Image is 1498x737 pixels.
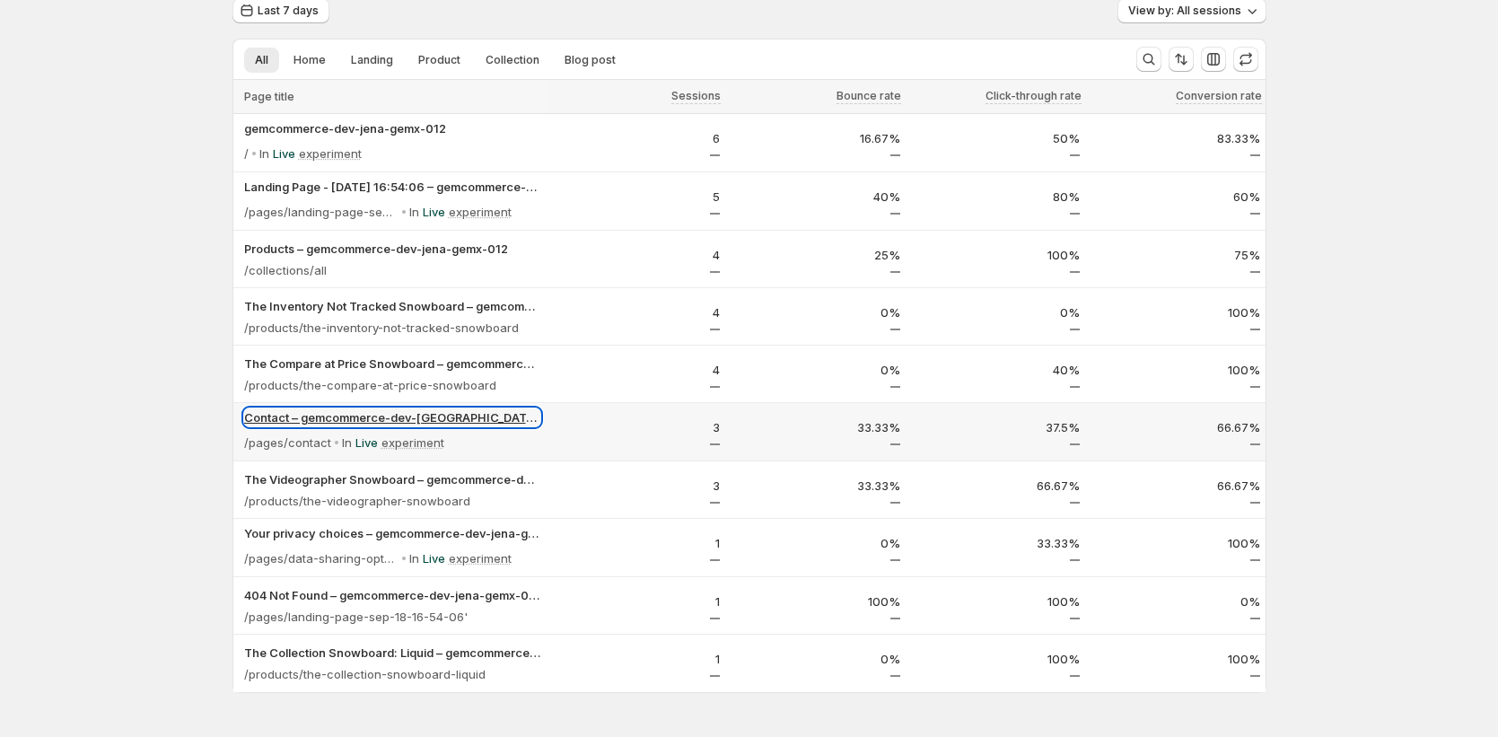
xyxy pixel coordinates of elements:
button: Products – gemcommerce-dev-jena-gemx-012 [244,240,540,258]
p: experiment [381,434,444,452]
p: 0% [731,303,900,321]
span: Last 7 days [258,4,319,18]
p: Live [355,434,378,452]
span: Bounce rate [837,89,901,103]
span: Click-through rate [986,89,1082,103]
p: 66.67% [1091,418,1260,436]
p: /pages/landing-page-sep-18-16-54-06' [244,608,468,626]
p: 16.67% [731,129,900,147]
button: Sort the results [1169,47,1194,72]
span: Blog post [565,53,616,67]
button: Landing Page - [DATE] 16:54:06 – gemcommerce-dev-jena-gemx-012 [244,178,540,196]
p: 4 [551,361,721,379]
p: 0% [911,303,1081,321]
p: /products/the-videographer-snowboard [244,492,470,510]
p: 80% [911,188,1081,206]
button: Contact – gemcommerce-dev-[GEOGRAPHIC_DATA]-gemx-012 [244,408,540,426]
p: 25% [731,246,900,264]
button: The Collection Snowboard: Liquid – gemcommerce-dev-jena-gemx-012 [244,644,540,662]
p: 0% [731,650,900,668]
p: Live [273,145,295,162]
p: /products/the-collection-snowboard-liquid [244,665,486,683]
p: 6 [551,129,721,147]
button: The Inventory Not Tracked Snowboard – gemcommerce-dev-[GEOGRAPHIC_DATA]-gemx-012 [244,297,540,315]
p: /pages/data-sharing-opt-out [244,549,399,567]
p: 1 [551,534,721,552]
p: 66.67% [1091,477,1260,495]
p: / [244,145,249,162]
span: Home [293,53,326,67]
span: Conversion rate [1176,89,1262,103]
p: 1 [551,650,721,668]
p: 83.33% [1091,129,1260,147]
p: 4 [551,303,721,321]
p: 75% [1091,246,1260,264]
button: Your privacy choices – gemcommerce-dev-jena-gemx-012 [244,524,540,542]
p: In [409,203,419,221]
span: Product [418,53,460,67]
button: 404 Not Found – gemcommerce-dev-jena-gemx-012 [244,586,540,604]
span: Page title [244,90,294,104]
p: Live [423,203,445,221]
span: Collection [486,53,539,67]
p: 33.33% [731,418,900,436]
p: 4 [551,246,721,264]
p: 1 [551,592,721,610]
span: All [255,53,268,67]
p: 100% [911,246,1081,264]
p: /pages/contact [244,434,331,452]
p: 0% [731,534,900,552]
button: gemcommerce-dev-jena-gemx-012 [244,119,540,137]
p: In [342,434,352,452]
p: Live [423,549,445,567]
p: /pages/landing-page-sep-18-16-54-06 [244,203,399,221]
p: 5 [551,188,721,206]
p: 100% [1091,534,1260,552]
span: Sessions [671,89,721,103]
p: 100% [1091,303,1260,321]
span: View by: All sessions [1128,4,1241,18]
p: 100% [911,650,1081,668]
p: 3 [551,418,721,436]
p: 100% [1091,361,1260,379]
p: 60% [1091,188,1260,206]
p: /products/the-compare-at-price-snowboard [244,376,496,394]
button: Search and filter results [1136,47,1161,72]
p: experiment [299,145,362,162]
p: 33.33% [911,534,1081,552]
p: 37.5% [911,418,1081,436]
p: 66.67% [911,477,1081,495]
p: 3 [551,477,721,495]
p: 33.33% [731,477,900,495]
p: 100% [1091,650,1260,668]
span: Landing [351,53,393,67]
p: 100% [731,592,900,610]
p: experiment [449,203,512,221]
p: In [409,549,419,567]
p: In [259,145,269,162]
button: The Videographer Snowboard – gemcommerce-dev-[GEOGRAPHIC_DATA]-gemx-012 [244,470,540,488]
p: experiment [449,549,512,567]
p: 50% [911,129,1081,147]
p: 0% [731,361,900,379]
p: 100% [911,592,1081,610]
p: 40% [731,188,900,206]
button: The Compare at Price Snowboard – gemcommerce-dev-jena-gemx-012 [244,355,540,373]
p: 40% [911,361,1081,379]
p: /collections/all [244,261,327,279]
p: /products/the-inventory-not-tracked-snowboard [244,319,519,337]
p: 0% [1091,592,1260,610]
